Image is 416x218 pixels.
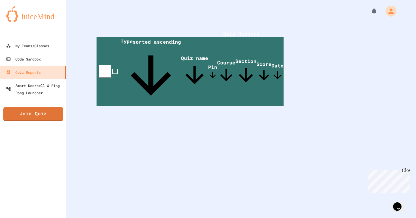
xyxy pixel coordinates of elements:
[3,107,63,121] a: Join Quiz
[121,38,181,106] span: Typesorted ascending
[217,59,235,84] span: Course
[181,55,208,89] span: Quiz name
[97,30,386,37] h1: Quiz Reports
[6,82,64,96] div: Smart Doorbell & Ping Pong Launcher
[256,61,272,83] span: Score
[366,168,410,193] iframe: chat widget
[99,65,111,78] input: select all desserts
[379,4,398,18] div: My Account
[6,42,49,49] div: My Teams/Classes
[208,64,217,80] span: Pin
[6,69,41,76] div: Quiz Reports
[391,194,410,212] iframe: chat widget
[6,6,60,22] img: logo-orange.svg
[2,2,42,38] div: Chat with us now!Close
[272,62,284,81] span: Date
[133,39,181,45] span: sorted ascending
[235,58,256,86] span: Section
[6,55,41,63] div: Code Sandbox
